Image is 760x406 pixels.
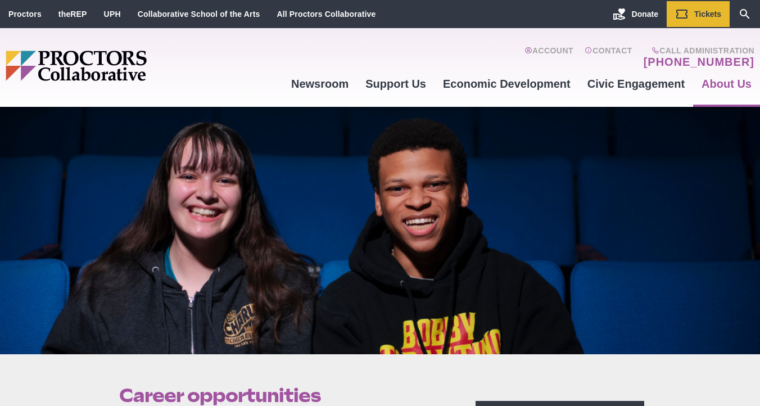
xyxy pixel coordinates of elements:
a: Support Us [357,69,435,99]
a: Civic Engagement [579,69,693,99]
a: Search [730,1,760,27]
a: Contact [585,46,632,69]
a: About Us [693,69,760,99]
img: Proctors logo [6,51,233,81]
a: All Proctors Collaborative [277,10,376,19]
a: Collaborative School of the Arts [138,10,260,19]
span: Tickets [694,10,721,19]
span: Donate [632,10,658,19]
a: Account [524,46,573,69]
a: UPH [104,10,121,19]
a: Donate [604,1,667,27]
a: Newsroom [283,69,357,99]
a: [PHONE_NUMBER] [644,55,754,69]
span: Call Administration [640,46,754,55]
a: theREP [58,10,87,19]
a: Economic Development [435,69,579,99]
a: Tickets [667,1,730,27]
h1: Career opportunities [119,385,450,406]
a: Proctors [8,10,42,19]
